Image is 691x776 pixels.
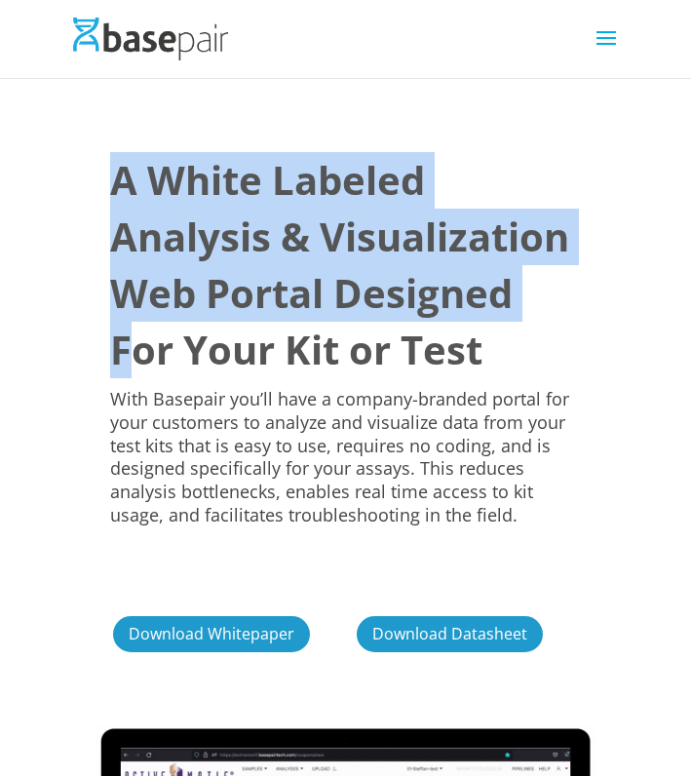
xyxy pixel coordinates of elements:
span: With Basepair you’ll have a company-branded portal for your customers to analyze and visualize da... [110,387,569,526]
b: A White Labeled Analysis & Visualization Web Portal Designed For Your Kit or Test [110,153,569,376]
a: Download Whitepaper [110,613,313,655]
iframe: Drift Widget Chat Controller [594,679,668,753]
img: Basepair [73,18,228,59]
a: Download Datasheet [354,613,546,655]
